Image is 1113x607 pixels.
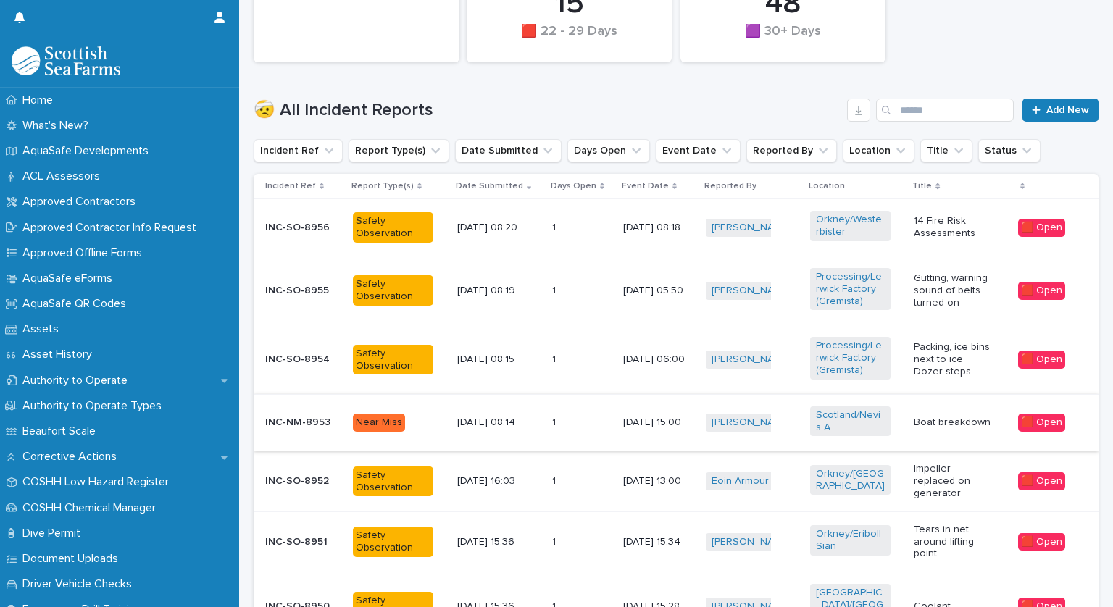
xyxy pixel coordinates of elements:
div: 🟥 Open [1018,219,1065,237]
a: [PERSON_NAME] [712,353,791,366]
p: Date Submitted [456,178,523,194]
div: 🟪 30+ Days [705,24,862,54]
button: Date Submitted [455,139,562,162]
p: Beaufort Scale [17,424,107,438]
p: [DATE] 15:00 [623,416,694,429]
p: [DATE] 05:50 [623,285,694,297]
p: [DATE] 15:34 [623,536,694,548]
a: [PERSON_NAME] [712,285,791,297]
div: 🟥 Open [1018,414,1065,432]
p: Reported By [704,178,756,194]
p: Event Date [622,178,669,194]
button: Title [920,139,972,162]
p: Approved Offline Forms [17,246,154,260]
p: Packing, ice bins next to ice Dozer steps [914,341,994,377]
p: Report Type(s) [351,178,414,194]
button: Incident Ref [254,139,343,162]
a: Orkney/[GEOGRAPHIC_DATA] [816,468,885,493]
p: 1 [552,219,559,234]
a: Processing/Lerwick Factory (Gremista) [816,271,885,307]
p: 1 [552,533,559,548]
p: AquaSafe eForms [17,272,124,285]
p: 1 [552,351,559,366]
div: 🟥 Open [1018,533,1065,551]
p: 1 [552,414,559,429]
a: Orkney/Eriboll Sian [816,528,885,553]
p: Document Uploads [17,552,130,566]
a: [PERSON_NAME] [712,222,791,234]
div: Safety Observation [353,345,433,375]
p: INC-SO-8952 [265,475,341,487]
p: COSHH Low Hazard Register [17,475,180,489]
p: Boat breakdown [914,416,994,429]
p: [DATE] 06:00 [623,353,694,366]
p: [DATE] 13:00 [623,475,694,487]
p: INC-SO-8955 [265,285,341,297]
p: INC-SO-8951 [265,536,341,548]
button: Event Date [656,139,741,162]
p: Asset History [17,348,104,361]
p: [DATE] 15:36 [457,536,538,548]
button: Report Type(s) [349,139,449,162]
tr: INC-SO-8951Safety Observation[DATE] 15:3611 [DATE] 15:34[PERSON_NAME] Orkney/Eriboll Sian Tears i... [254,511,1099,572]
p: Home [17,93,64,107]
p: What's New? [17,119,100,133]
p: 1 [552,282,559,297]
p: INC-NM-8953 [265,416,341,429]
div: Safety Observation [353,275,433,306]
p: INC-SO-8954 [265,353,341,366]
button: Status [978,139,1041,162]
tr: INC-SO-8954Safety Observation[DATE] 08:1511 [DATE] 06:00[PERSON_NAME] Processing/Lerwick Factory ... [254,325,1099,394]
p: AquaSafe QR Codes [17,297,138,311]
p: Authority to Operate Types [17,399,173,413]
div: Safety Observation [353,527,433,557]
p: 14 Fire Risk Assessments [914,215,994,240]
tr: INC-SO-8955Safety Observation[DATE] 08:1911 [DATE] 05:50[PERSON_NAME] Processing/Lerwick Factory ... [254,256,1099,325]
p: Approved Contractors [17,195,147,209]
p: ACL Assessors [17,169,112,183]
a: Scotland/Nevis A [816,409,885,434]
button: Days Open [567,139,650,162]
p: Gutting, warning sound of belts turned on [914,272,994,309]
p: [DATE] 08:15 [457,353,538,366]
p: Dive Permit [17,527,92,540]
a: Processing/Lerwick Factory (Gremista) [816,340,885,376]
tr: INC-SO-8952Safety Observation[DATE] 16:0311 [DATE] 13:00Eoin Armour Orkney/[GEOGRAPHIC_DATA] Impe... [254,451,1099,511]
button: Location [843,139,914,162]
button: Reported By [746,139,837,162]
p: 1 [552,472,559,487]
div: 🟥 Open [1018,282,1065,300]
p: Authority to Operate [17,374,139,388]
p: Incident Ref [265,178,316,194]
p: Title [912,178,932,194]
div: 🟥 Open [1018,472,1065,490]
a: Orkney/Westerbister [816,214,885,238]
p: Approved Contractor Info Request [17,221,208,235]
img: bPIBxiqnSb2ggTQWdOVV [12,46,120,75]
span: Add New [1046,105,1089,115]
div: 🟥 22 - 29 Days [491,24,648,54]
p: Days Open [551,178,596,194]
p: Tears in net around lifting point [914,524,994,560]
input: Search [876,99,1014,122]
p: INC-SO-8956 [265,222,341,234]
a: Add New [1022,99,1099,122]
p: AquaSafe Developments [17,144,160,158]
p: Driver Vehicle Checks [17,577,143,591]
div: 🟥 Open [1018,351,1065,369]
div: Safety Observation [353,212,433,243]
a: Eoin Armour [712,475,769,487]
div: Safety Observation [353,466,433,497]
p: COSHH Chemical Manager [17,501,167,515]
p: Location [809,178,845,194]
p: Corrective Actions [17,450,128,464]
p: [DATE] 08:19 [457,285,538,297]
a: [PERSON_NAME] [712,536,791,548]
tr: INC-NM-8953Near Miss[DATE] 08:1411 [DATE] 15:00[PERSON_NAME] Scotland/Nevis A Boat breakdown🟥 Open [254,394,1099,451]
p: [DATE] 16:03 [457,475,538,487]
p: [DATE] 08:20 [457,222,538,234]
p: [DATE] 08:14 [457,416,538,429]
tr: INC-SO-8956Safety Observation[DATE] 08:2011 [DATE] 08:18[PERSON_NAME] Orkney/Westerbister 14 Fire... [254,199,1099,256]
p: [DATE] 08:18 [623,222,694,234]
